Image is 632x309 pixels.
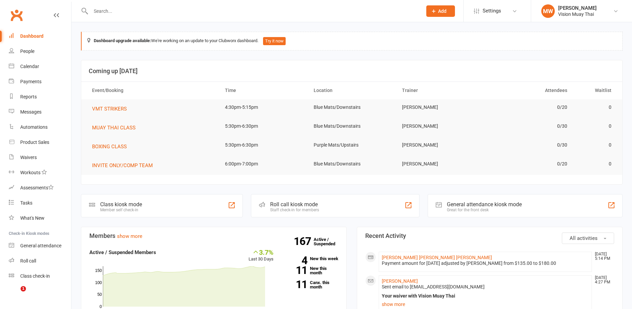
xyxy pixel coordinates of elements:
div: 3.7% [249,248,274,256]
div: MW [541,4,555,18]
td: Blue Mats/Downstairs [308,118,396,134]
td: 4:30pm-5:15pm [219,99,308,115]
a: Calendar [9,59,71,74]
time: [DATE] 4:27 PM [592,276,614,284]
a: [PERSON_NAME] [382,278,418,284]
button: Add [426,5,455,17]
div: General attendance kiosk mode [447,201,522,208]
td: [PERSON_NAME] [396,99,485,115]
td: Blue Mats/Downstairs [308,99,396,115]
td: 0 [573,156,617,172]
div: [PERSON_NAME] [558,5,597,11]
td: 0 [573,118,617,134]
span: BOXING CLASS [92,144,127,150]
div: Last 30 Days [249,248,274,263]
a: People [9,44,71,59]
a: Reports [9,89,71,104]
a: 11New this month [284,266,338,275]
td: 0 [573,137,617,153]
td: 0/20 [485,99,573,115]
div: Reports [20,94,37,99]
div: People [20,49,34,54]
td: 0 [573,99,617,115]
div: Workouts [20,170,40,175]
div: Payments [20,79,41,84]
td: 0/30 [485,137,573,153]
span: VMT STRIKERS [92,106,127,112]
div: Product Sales [20,140,49,145]
button: All activities [562,233,614,244]
iframe: Intercom live chat [7,286,23,302]
div: Tasks [20,200,32,206]
div: Waivers [20,155,37,160]
a: Clubworx [8,7,25,24]
button: MUAY THAI CLASS [92,124,140,132]
span: INVITE ONLY/COMP TEAM [92,162,153,168]
td: Blue Mats/Downstairs [308,156,396,172]
a: Payments [9,74,71,89]
strong: 4 [284,255,307,266]
td: 0/20 [485,156,573,172]
a: Product Sales [9,135,71,150]
div: We're working on an update to your Clubworx dashboard. [81,32,623,51]
div: Roll call kiosk mode [270,201,319,208]
td: Purple Mats/Upstairs [308,137,396,153]
div: Vision Muay Thai [558,11,597,17]
a: show more [382,300,589,309]
th: Attendees [485,82,573,99]
a: Class kiosk mode [9,269,71,284]
strong: Active / Suspended Members [89,249,156,255]
span: All activities [570,235,598,241]
div: General attendance [20,243,61,248]
td: [PERSON_NAME] [396,156,485,172]
a: Workouts [9,165,71,180]
a: Tasks [9,195,71,211]
th: Waitlist [573,82,617,99]
div: Class kiosk mode [100,201,142,208]
a: 11Canx. this month [284,280,338,289]
span: Sent email to [EMAIL_ADDRESS][DOMAIN_NAME] [382,284,485,289]
input: Search... [89,6,418,16]
button: Try it now [263,37,286,45]
div: Staff check-in for members [270,208,319,212]
th: Time [219,82,308,99]
div: Roll call [20,258,36,264]
div: Calendar [20,64,39,69]
td: 0/30 [485,118,573,134]
a: Assessments [9,180,71,195]
strong: 11 [284,279,307,289]
div: Member self check-in [100,208,142,212]
th: Event/Booking [86,82,219,99]
a: Messages [9,104,71,120]
a: show more [117,233,142,239]
span: Settings [483,3,501,19]
strong: Dashboard upgrade available: [94,38,151,43]
button: VMT STRIKERS [92,105,132,113]
strong: 11 [284,265,307,275]
span: MUAY THAI CLASS [92,125,136,131]
a: Automations [9,120,71,135]
div: Assessments [20,185,54,190]
button: INVITE ONLY/COMP TEAM [92,161,157,169]
div: Automations [20,124,48,130]
a: 167Active / Suspended [314,232,343,251]
div: Great for the front desk [447,208,522,212]
div: Messages [20,109,41,115]
div: Payment amount for [DATE] adjusted by [PERSON_NAME] from $135.00 to $180.00 [382,260,589,266]
th: Trainer [396,82,485,99]
div: What's New [20,215,45,221]
td: 5:30pm-6:30pm [219,118,308,134]
div: Dashboard [20,33,44,39]
h3: Coming up [DATE] [89,68,615,74]
th: Location [308,82,396,99]
div: Your waiver with Vision Muay Thai [382,293,589,299]
a: Waivers [9,150,71,165]
a: General attendance kiosk mode [9,238,71,253]
a: What's New [9,211,71,226]
td: [PERSON_NAME] [396,137,485,153]
div: Class check-in [20,273,50,279]
a: 4New this week [284,256,338,261]
strong: 167 [294,236,314,246]
td: [PERSON_NAME] [396,118,485,134]
h3: Recent Activity [365,233,614,239]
